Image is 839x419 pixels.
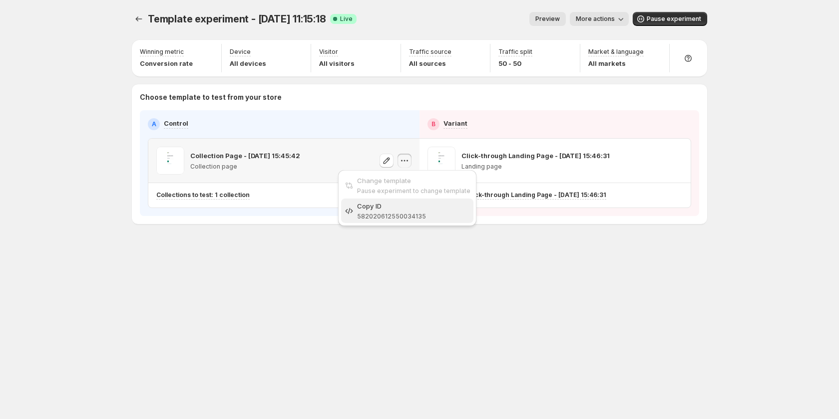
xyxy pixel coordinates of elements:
[529,12,566,26] button: Preview
[357,187,470,195] span: Pause experiment to change template
[156,191,250,199] p: Collections to test: 1 collection
[148,13,326,25] span: Template experiment - [DATE] 11:15:18
[427,147,455,175] img: Click-through Landing Page - Aug 28, 15:46:31
[341,199,473,223] button: Copy ID582020612550034135
[156,147,184,175] img: Collection Page - Aug 28, 15:45:42
[535,15,560,23] span: Preview
[357,201,470,211] div: Copy ID
[190,163,300,171] p: Collection page
[152,120,156,128] h2: A
[357,212,426,220] span: 582020612550034135
[576,15,615,23] span: More actions
[498,58,532,68] p: 50 - 50
[357,176,470,186] div: Change template
[498,48,532,56] p: Traffic split
[409,48,451,56] p: Traffic source
[164,118,188,128] p: Control
[461,163,610,171] p: Landing page
[409,58,451,68] p: All sources
[230,58,266,68] p: All devices
[140,48,184,56] p: Winning metric
[132,12,146,26] button: Experiments
[431,120,435,128] h2: B
[588,58,644,68] p: All markets
[647,15,701,23] span: Pause experiment
[140,58,193,68] p: Conversion rate
[340,15,353,23] span: Live
[190,151,300,161] p: Collection Page - [DATE] 15:45:42
[633,12,707,26] button: Pause experiment
[588,48,644,56] p: Market & language
[427,191,606,199] p: Page to test: Click-through Landing Page - [DATE] 15:46:31
[443,118,467,128] p: Variant
[319,58,355,68] p: All visitors
[230,48,251,56] p: Device
[341,173,473,198] button: Change templatePause experiment to change template
[140,92,699,102] p: Choose template to test from your store
[570,12,629,26] button: More actions
[319,48,338,56] p: Visitor
[461,151,610,161] p: Click-through Landing Page - [DATE] 15:46:31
